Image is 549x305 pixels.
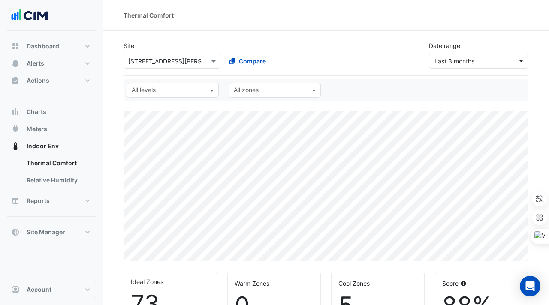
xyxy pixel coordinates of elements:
div: Indoor Env [7,155,96,192]
button: Charts [7,103,96,120]
span: Account [27,285,51,294]
a: Relative Humidity [20,172,96,189]
div: All levels [130,85,156,96]
app-icon: Actions [11,76,20,85]
div: Ideal Zones [131,277,210,286]
app-icon: Alerts [11,59,20,68]
button: Site Manager [7,224,96,241]
app-icon: Reports [11,197,20,205]
label: Site [124,41,134,50]
div: Cool Zones [338,279,417,288]
button: Account [7,281,96,298]
span: Compare [239,57,266,66]
app-icon: Site Manager [11,228,20,236]
app-icon: Meters [11,125,20,133]
button: Compare [224,54,271,69]
div: Thermal Comfort [124,11,174,20]
button: Meters [7,120,96,138]
span: Indoor Env [27,142,59,150]
span: Site Manager [27,228,65,236]
div: All zones [232,85,259,96]
img: Company Logo [10,7,49,24]
button: Actions [7,72,96,89]
span: Meters [27,125,47,133]
span: 01 May 25 - 31 Jul 25 [434,57,474,65]
button: Last 3 months [429,54,528,69]
button: Alerts [7,55,96,72]
app-icon: Indoor Env [11,142,20,150]
a: Thermal Comfort [20,155,96,172]
span: Alerts [27,59,44,68]
div: Open Intercom Messenger [520,276,540,296]
button: Dashboard [7,38,96,55]
div: Warm Zones [235,279,314,288]
label: Date range [429,41,460,50]
button: Reports [7,192,96,209]
span: Actions [27,76,49,85]
div: Score [442,279,521,288]
span: Dashboard [27,42,59,51]
span: Reports [27,197,50,205]
app-icon: Dashboard [11,42,20,51]
button: Indoor Env [7,138,96,155]
app-icon: Charts [11,108,20,116]
span: Charts [27,108,46,116]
